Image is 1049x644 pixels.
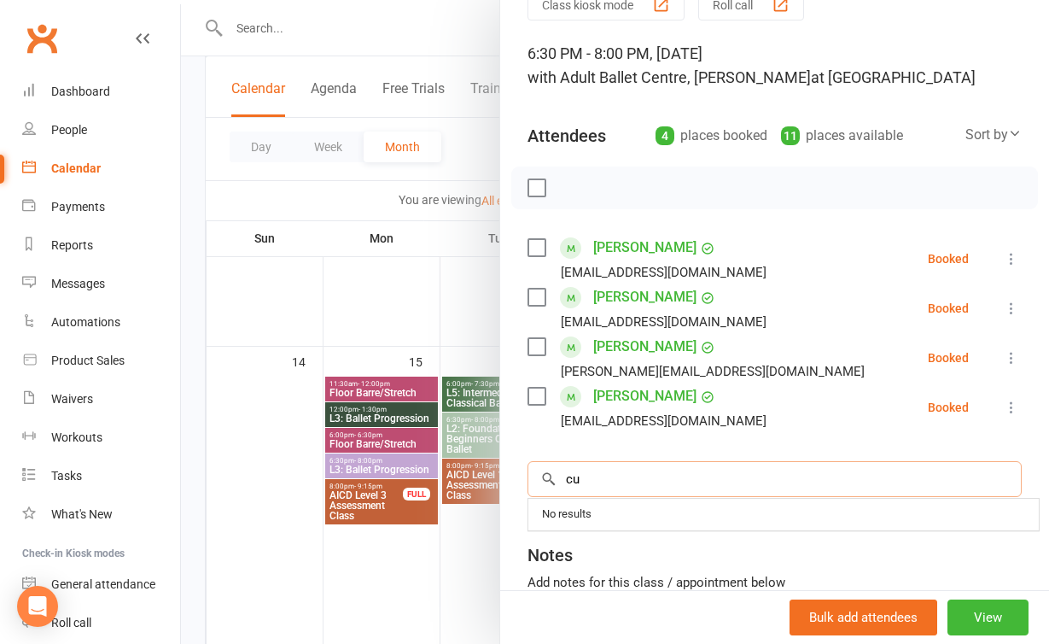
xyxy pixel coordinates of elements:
div: Open Intercom Messenger [17,586,58,627]
div: Reports [51,238,93,252]
div: [EMAIL_ADDRESS][DOMAIN_NAME] [561,261,766,284]
div: Roll call [51,616,91,629]
a: Waivers [22,380,180,419]
div: Notes [527,543,573,567]
div: Tasks [51,469,82,483]
a: Tasks [22,457,180,495]
div: Messages [51,277,105,290]
div: [EMAIL_ADDRESS][DOMAIN_NAME] [561,311,766,333]
a: Payments [22,188,180,226]
a: People [22,111,180,149]
div: Workouts [51,430,102,444]
button: Bulk add attendees [790,600,937,635]
a: Dashboard [22,73,180,111]
div: 4 [656,126,674,145]
a: Messages [22,265,180,303]
div: No results [535,502,1032,527]
div: Waivers [51,392,93,406]
div: Booked [928,401,969,413]
a: [PERSON_NAME] [593,383,696,410]
div: People [51,123,87,137]
div: Calendar [51,161,101,175]
div: Dashboard [51,85,110,98]
a: Reports [22,226,180,265]
div: Attendees [527,124,606,148]
div: [PERSON_NAME][EMAIL_ADDRESS][DOMAIN_NAME] [561,360,865,383]
input: Search to add attendees [527,461,1022,497]
div: Booked [928,302,969,314]
a: [PERSON_NAME] [593,284,696,311]
div: Payments [51,200,105,214]
a: Automations [22,303,180,342]
a: Workouts [22,419,180,457]
div: Booked [928,352,969,364]
div: Product Sales [51,354,125,367]
span: at [GEOGRAPHIC_DATA] [811,68,976,86]
div: places available [781,124,903,148]
a: General attendance kiosk mode [22,565,180,604]
div: General attendance [51,577,155,591]
div: places booked [656,124,767,148]
a: [PERSON_NAME] [593,234,696,261]
div: Add notes for this class / appointment below [527,572,1022,593]
a: Clubworx [20,17,63,60]
a: What's New [22,495,180,534]
a: Product Sales [22,342,180,380]
div: [EMAIL_ADDRESS][DOMAIN_NAME] [561,410,766,432]
span: with Adult Ballet Centre, [PERSON_NAME] [527,68,811,86]
a: Calendar [22,149,180,188]
div: Booked [928,253,969,265]
div: 6:30 PM - 8:00 PM, [DATE] [527,42,1022,90]
a: Roll call [22,604,180,642]
div: Automations [51,315,120,329]
div: 11 [781,126,800,145]
div: What's New [51,507,113,521]
button: View [947,600,1029,635]
a: [PERSON_NAME] [593,333,696,360]
div: Sort by [965,124,1022,146]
